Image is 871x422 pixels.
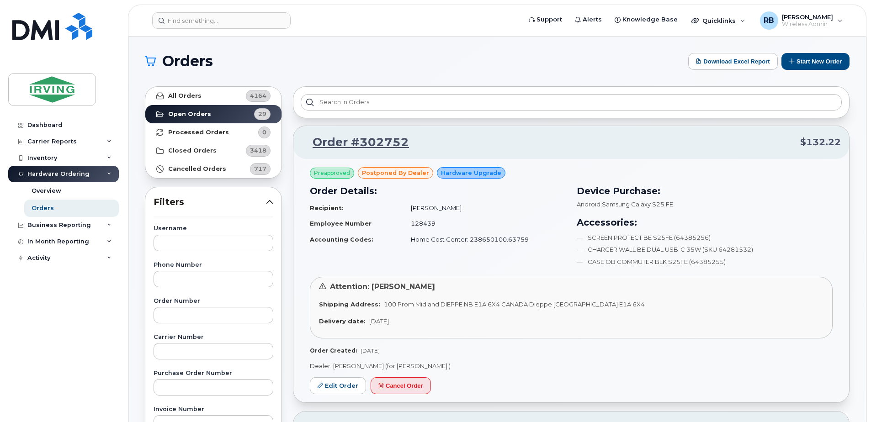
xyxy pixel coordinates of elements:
[403,216,566,232] td: 128439
[310,377,366,394] a: Edit Order
[577,184,833,198] h3: Device Purchase:
[310,184,566,198] h3: Order Details:
[154,406,273,412] label: Invoice Number
[384,301,645,308] span: 100 Prom Midland DIEPPE NB E1A 6X4 CANADA Dieppe [GEOGRAPHIC_DATA] E1A 6X4
[314,169,350,177] span: Preapproved
[145,142,281,160] a: Closed Orders3418
[301,94,842,111] input: Search in orders
[154,298,273,304] label: Order Number
[800,136,841,149] span: $132.22
[577,233,833,242] li: SCREEN PROTECT BE S25FE (64385256)
[168,165,226,173] strong: Cancelled Orders
[310,236,373,243] strong: Accounting Codes:
[154,262,273,268] label: Phone Number
[250,146,266,155] span: 3418
[319,301,380,308] strong: Shipping Address:
[577,245,833,254] li: CHARGER WALL BE DUAL USB-C 35W (SKU 64281532)
[168,129,229,136] strong: Processed Orders
[577,216,833,229] h3: Accessories:
[168,92,202,100] strong: All Orders
[310,362,833,370] p: Dealer: [PERSON_NAME] (for [PERSON_NAME] )
[310,204,344,211] strong: Recipient:
[369,317,389,325] span: [DATE]
[361,347,380,354] span: [DATE]
[362,169,429,177] span: postponed by Dealer
[403,232,566,248] td: Home Cost Center: 238650100.63759
[319,317,366,325] strong: Delivery date:
[145,87,281,105] a: All Orders4164
[162,54,213,68] span: Orders
[781,53,850,70] button: Start New Order
[154,226,273,232] label: Username
[403,200,566,216] td: [PERSON_NAME]
[441,169,501,177] span: Hardware Upgrade
[250,91,266,100] span: 4164
[145,105,281,123] a: Open Orders29
[310,220,372,227] strong: Employee Number
[168,147,217,154] strong: Closed Orders
[330,282,435,291] span: Attention: [PERSON_NAME]
[145,123,281,142] a: Processed Orders0
[154,334,273,340] label: Carrier Number
[254,164,266,173] span: 717
[154,370,273,376] label: Purchase Order Number
[262,128,266,137] span: 0
[145,160,281,178] a: Cancelled Orders717
[577,258,833,266] li: CASE OB COMMUTER BLK S25FE (64385255)
[577,200,673,208] span: Android Samsung Galaxy S25 FE
[302,134,409,151] a: Order #302752
[168,111,211,118] strong: Open Orders
[154,195,266,209] span: Filters
[310,347,357,354] strong: Order Created:
[258,110,266,118] span: 29
[688,53,778,70] button: Download Excel Report
[371,377,431,394] button: Cancel Order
